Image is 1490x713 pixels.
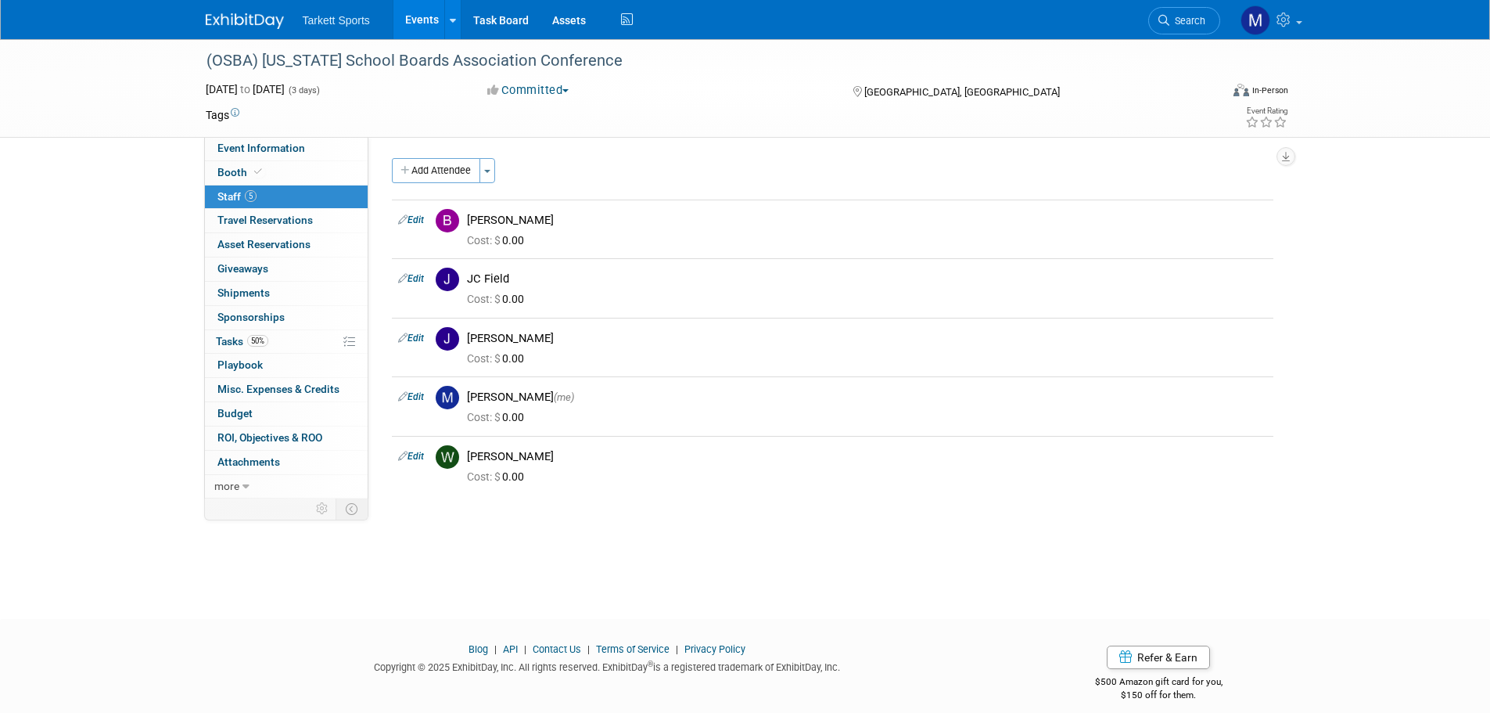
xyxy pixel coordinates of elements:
span: Cost: $ [467,411,502,423]
a: Sponsorships [205,306,368,329]
div: [PERSON_NAME] [467,449,1267,464]
a: Booth [205,161,368,185]
button: Committed [482,82,575,99]
span: Tarkett Sports [303,14,370,27]
span: Misc. Expenses & Credits [217,383,339,395]
span: Tasks [216,335,268,347]
span: | [520,643,530,655]
span: 0.00 [467,352,530,365]
a: Staff5 [205,185,368,209]
div: (OSBA) [US_STATE] School Boards Association Conference [201,47,1197,75]
a: Edit [398,214,424,225]
img: J.jpg [436,327,459,351]
div: [PERSON_NAME] [467,331,1267,346]
a: ROI, Objectives & ROO [205,427,368,450]
span: 5 [245,190,257,202]
a: Shipments [205,282,368,305]
div: Event Format [1128,81,1289,105]
span: 0.00 [467,234,530,247]
span: Search [1169,15,1205,27]
a: Giveaways [205,257,368,281]
a: Edit [398,451,424,462]
span: | [672,643,682,655]
span: (3 days) [287,85,320,95]
img: W.jpg [436,445,459,469]
span: [GEOGRAPHIC_DATA], [GEOGRAPHIC_DATA] [864,86,1060,98]
a: Refer & Earn [1107,646,1210,669]
span: 0.00 [467,411,530,423]
a: Edit [398,333,424,344]
span: more [214,480,239,492]
sup: ® [648,660,653,668]
span: Playbook [217,358,263,371]
a: Edit [398,391,424,402]
td: Personalize Event Tab Strip [309,499,336,519]
i: Booth reservation complete [254,167,262,176]
td: Tags [206,107,239,123]
a: Playbook [205,354,368,377]
span: 0.00 [467,470,530,483]
a: Privacy Policy [684,643,745,655]
img: Format-Inperson.png [1233,84,1249,96]
a: more [205,475,368,499]
div: $150 off for them. [1032,689,1285,702]
span: Travel Reservations [217,214,313,226]
div: [PERSON_NAME] [467,390,1267,405]
a: Tasks50% [205,330,368,354]
a: Search [1148,7,1220,34]
img: B.jpg [436,209,459,232]
div: Copyright © 2025 ExhibitDay, Inc. All rights reserved. ExhibitDay is a registered trademark of Ex... [206,657,1010,675]
span: 50% [247,335,268,347]
span: Asset Reservations [217,238,311,250]
span: Cost: $ [467,234,502,247]
span: | [490,643,501,655]
span: | [583,643,594,655]
a: Asset Reservations [205,233,368,257]
a: Edit [398,273,424,284]
span: Cost: $ [467,352,502,365]
img: M.jpg [436,386,459,409]
td: Toggle Event Tabs [336,499,368,519]
img: ExhibitDay [206,13,284,29]
span: Budget [217,407,253,420]
a: Misc. Expenses & Credits [205,378,368,402]
span: (me) [554,391,574,403]
span: [DATE] [DATE] [206,83,285,95]
a: Attachments [205,451,368,474]
span: to [238,83,253,95]
div: In-Person [1251,85,1288,96]
span: Booth [217,166,265,178]
div: JC Field [467,272,1267,286]
div: $500 Amazon gift card for you, [1032,665,1285,701]
a: Budget [205,402,368,426]
span: Attachments [217,456,280,468]
a: Contact Us [533,643,581,655]
img: J.jpg [436,268,459,291]
span: Cost: $ [467,470,502,483]
a: Terms of Service [596,643,670,655]
img: megan powell [1240,5,1270,35]
span: ROI, Objectives & ROO [217,431,322,444]
span: Cost: $ [467,293,502,305]
span: Event Information [217,142,305,154]
a: Blog [469,643,488,655]
a: Event Information [205,137,368,160]
a: API [503,643,518,655]
span: Giveaways [217,262,268,275]
span: Shipments [217,286,270,299]
button: Add Attendee [392,158,480,183]
span: Sponsorships [217,311,285,323]
span: Staff [217,190,257,203]
div: [PERSON_NAME] [467,213,1267,228]
div: Event Rating [1245,107,1287,115]
span: 0.00 [467,293,530,305]
a: Travel Reservations [205,209,368,232]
